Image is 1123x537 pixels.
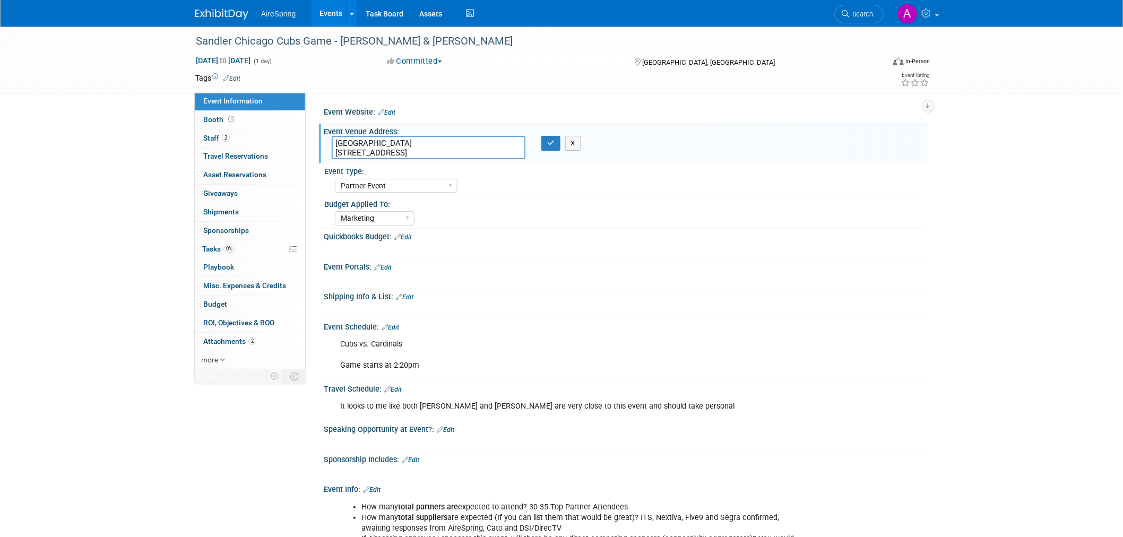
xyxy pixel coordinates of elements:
[203,170,266,179] span: Asset Reservations
[195,129,305,148] a: Staff2
[195,314,305,332] a: ROI, Objectives & ROO
[374,264,392,271] a: Edit
[324,259,928,273] div: Event Portals:
[195,73,240,83] td: Tags
[201,356,218,364] span: more
[893,57,904,65] img: Format-Inperson.png
[203,115,236,124] span: Booth
[203,263,234,271] span: Playbook
[226,115,236,123] span: Booth not reserved yet
[378,109,395,116] a: Edit
[203,207,239,216] span: Shipments
[333,334,811,376] div: Cubs vs. Cardinals Game starts at 2:20pm
[437,426,454,434] a: Edit
[324,481,928,495] div: Event Info:
[195,277,305,295] a: Misc. Expenses & Credits
[383,56,446,67] button: Committed
[261,10,296,18] span: AireSpring
[192,32,868,51] div: Sandler Chicago Cubs Game - [PERSON_NAME] & [PERSON_NAME]
[203,318,274,327] span: ROI, Objectives & ROO
[202,245,235,253] span: Tasks
[195,92,305,110] a: Event Information
[203,152,268,160] span: Travel Reservations
[324,104,928,118] div: Event Website:
[394,233,412,241] a: Edit
[195,203,305,221] a: Shipments
[382,324,399,331] a: Edit
[835,5,884,23] a: Search
[195,240,305,258] a: Tasks0%
[324,229,928,242] div: Quickbooks Budget:
[821,55,930,71] div: Event Format
[901,73,930,78] div: Event Rating
[398,513,447,522] b: total suppliers
[384,386,402,393] a: Edit
[565,136,582,151] button: X
[218,56,228,65] span: to
[324,289,928,302] div: Shipping Info & List:
[642,58,775,66] span: [GEOGRAPHIC_DATA], [GEOGRAPHIC_DATA]
[203,189,238,197] span: Giveaways
[402,456,419,464] a: Edit
[203,226,249,235] span: Sponsorships
[203,300,227,308] span: Budget
[203,97,263,105] span: Event Information
[324,124,928,137] div: Event Venue Address:
[195,185,305,203] a: Giveaways
[363,486,381,493] a: Edit
[284,369,306,383] td: Toggle Event Tabs
[324,381,928,395] div: Travel Schedule:
[195,9,248,20] img: ExhibitDay
[324,319,928,333] div: Event Schedule:
[248,337,256,345] span: 2
[195,333,305,351] a: Attachments2
[195,296,305,314] a: Budget
[265,369,284,383] td: Personalize Event Tab Strip
[849,10,874,18] span: Search
[223,245,235,253] span: 0%
[333,396,811,417] div: It looks to me like both [PERSON_NAME] and [PERSON_NAME] are very close to this event and should ...
[396,293,413,301] a: Edit
[203,337,256,345] span: Attachments
[253,58,272,65] span: (1 day)
[195,111,305,129] a: Booth
[195,166,305,184] a: Asset Reservations
[897,4,918,24] img: Aila Ortiaga
[195,222,305,240] a: Sponsorships
[195,258,305,276] a: Playbook
[222,134,230,142] span: 2
[203,281,286,290] span: Misc. Expenses & Credits
[361,513,805,534] li: How many are expected (If you can list them that would be great)? ITS, Nextiva, Five9 and Segra c...
[905,57,930,65] div: In-Person
[195,56,251,65] span: [DATE] [DATE]
[195,351,305,369] a: more
[324,163,923,177] div: Event Type:
[203,134,230,142] span: Staff
[398,503,458,512] b: total partners are
[361,502,805,513] li: How many expected to attend? 30-35 Top Partner Attendees
[324,196,923,210] div: Budget Applied To:
[223,75,240,82] a: Edit
[324,421,928,435] div: Speaking Opportunity at Event?:
[324,452,928,465] div: Sponsorship Includes:
[195,148,305,166] a: Travel Reservations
